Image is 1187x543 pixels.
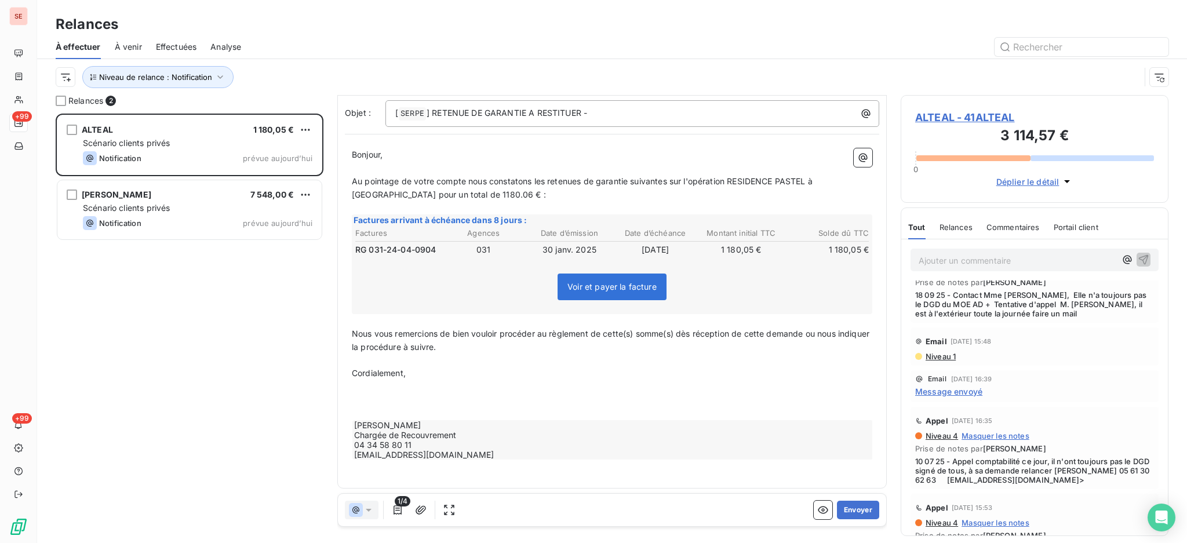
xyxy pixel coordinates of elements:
[995,38,1168,56] input: Rechercher
[99,218,141,228] span: Notification
[913,165,918,174] span: 0
[527,227,611,239] th: Date d’émission
[983,278,1046,287] span: [PERSON_NAME]
[395,108,398,118] span: [
[82,125,113,134] span: ALTEAL
[928,376,946,382] span: Email
[210,41,241,53] span: Analyse
[940,223,973,232] span: Relances
[915,531,1154,540] span: Prise de notes par
[1054,223,1098,232] span: Portail client
[82,189,151,199] span: [PERSON_NAME]
[983,444,1046,453] span: [PERSON_NAME]
[352,329,872,352] span: Nous vous remercions de bien vouloir procéder au règlement de cette(s) somme(s) dès réception de ...
[83,203,170,213] span: Scénario clients privés
[952,504,993,511] span: [DATE] 15:53
[395,496,410,506] span: 1/4
[908,223,926,232] span: Tout
[986,223,1040,232] span: Commentaires
[83,138,170,148] span: Scénario clients privés
[355,244,436,256] span: RG 031-24-04-0904
[427,108,587,118] span: ] RETENUE DE GARANTIE A RESTITUER -
[352,150,383,159] span: Bonjour,
[105,96,116,106] span: 2
[785,243,869,256] td: 1 180,05 €
[613,227,698,239] th: Date d’échéance
[115,41,142,53] span: À venir
[441,243,526,256] td: 031
[56,14,118,35] h3: Relances
[951,376,992,382] span: [DATE] 16:39
[926,337,947,346] span: Email
[243,154,312,163] span: prévue aujourd’hui
[915,444,1154,453] span: Prise de notes par
[12,413,32,424] span: +99
[983,531,1046,540] span: [PERSON_NAME]
[699,227,784,239] th: Montant initial TTC
[527,243,611,256] td: 30 janv. 2025
[243,218,312,228] span: prévue aujourd’hui
[613,243,698,256] td: [DATE]
[9,7,28,25] div: SE
[915,110,1154,125] span: ALTEAL - 41ALTEAL
[915,278,1154,287] span: Prise de notes par
[962,431,1029,440] span: Masquer les notes
[68,95,103,107] span: Relances
[354,215,527,225] span: Factures arrivant à échéance dans 8 jours :
[56,41,101,53] span: À effectuer
[12,111,32,122] span: +99
[915,385,982,398] span: Message envoyé
[1148,504,1175,531] div: Open Intercom Messenger
[441,227,526,239] th: Agences
[99,154,141,163] span: Notification
[785,227,869,239] th: Solde dû TTC
[156,41,197,53] span: Effectuées
[924,518,958,527] span: Niveau 4
[996,176,1059,188] span: Déplier le détail
[924,352,956,361] span: Niveau 1
[926,503,948,512] span: Appel
[952,417,993,424] span: [DATE] 16:35
[962,518,1029,527] span: Masquer les notes
[345,108,371,118] span: Objet :
[250,189,294,199] span: 7 548,00 €
[951,338,992,345] span: [DATE] 15:48
[837,501,879,519] button: Envoyer
[926,416,948,425] span: Appel
[99,72,212,82] span: Niveau de relance : Notification
[993,175,1077,188] button: Déplier le détail
[9,518,28,536] img: Logo LeanPay
[253,125,294,134] span: 1 180,05 €
[915,290,1154,318] span: 18 09 25 - Contact Mme [PERSON_NAME], Elle n'a toujours pas le DGD du MOE AD + Tentative d'appel ...
[399,107,426,121] span: SERPE
[699,243,784,256] td: 1 180,05 €
[915,457,1154,484] span: 10 07 25 - Appel comptabilité ce jour, il n'ont toujours pas le DGD signé de tous, à sa demande r...
[924,431,958,440] span: Niveau 4
[352,176,815,199] span: Au pointage de votre compte nous constatons les retenues de garantie suivantes sur l'opération RE...
[82,66,234,88] button: Niveau de relance : Notification
[352,368,406,378] span: Cordialement,
[915,125,1154,148] h3: 3 114,57 €
[558,274,667,300] span: Voir et payer la facture
[355,227,440,239] th: Factures
[56,114,323,543] div: grid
